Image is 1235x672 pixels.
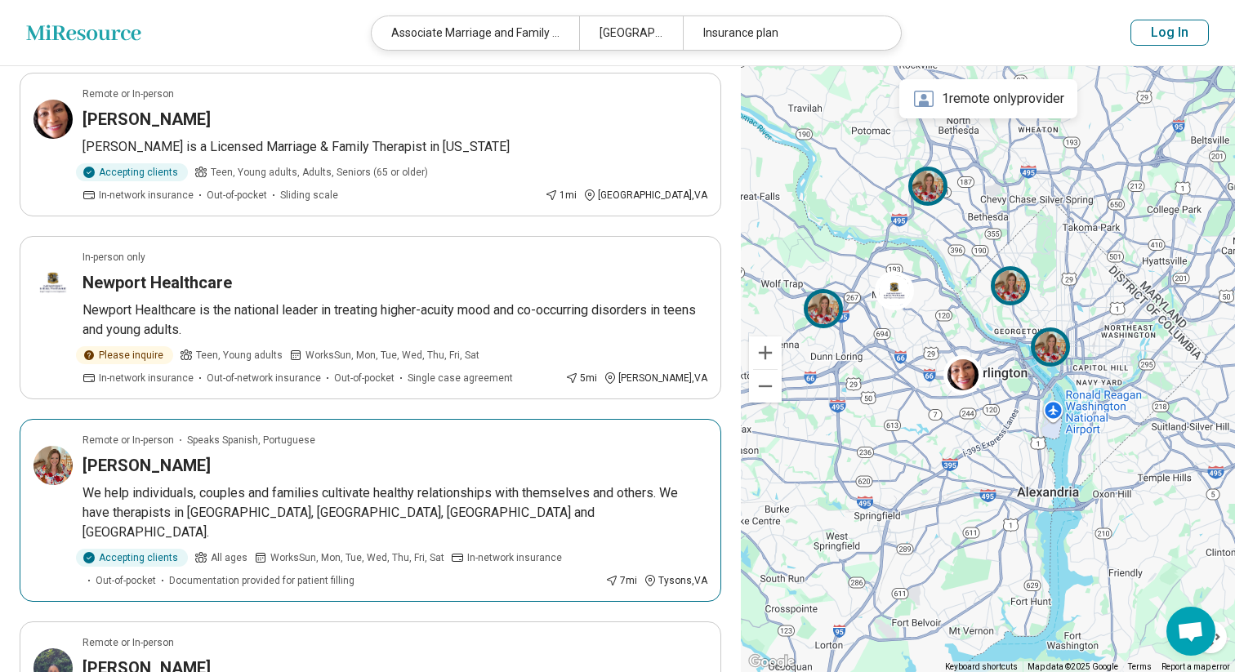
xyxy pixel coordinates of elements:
button: Zoom out [749,370,782,403]
span: Out-of-pocket [207,188,267,202]
span: In-network insurance [99,371,194,385]
div: Tysons , VA [644,573,707,588]
div: 1 remote only provider [899,79,1077,118]
span: In-network insurance [467,550,562,565]
span: Speaks Spanish, Portuguese [187,433,315,447]
span: Teen, Young adults, Adults, Seniors (65 or older) [211,165,428,180]
span: All ages [211,550,247,565]
div: Insurance plan [683,16,890,50]
p: We help individuals, couples and families cultivate healthy relationships with themselves and oth... [82,483,707,542]
p: Remote or In-person [82,433,174,447]
button: Log In [1130,20,1209,46]
span: Works Sun, Mon, Tue, Wed, Thu, Fri, Sat [270,550,444,565]
a: Terms (opens in new tab) [1128,662,1152,671]
div: [GEOGRAPHIC_DATA] , VA [583,188,707,202]
span: Teen, Young adults [196,348,283,363]
div: [PERSON_NAME] , VA [604,371,707,385]
div: 1 mi [545,188,577,202]
div: Accepting clients [76,163,188,181]
div: Associate Marriage and Family Therapist, Licensed Clinical Marriage and Family Therapist, License... [372,16,579,50]
div: 5 mi [565,371,597,385]
p: Remote or In-person [82,87,174,101]
span: Out-of-pocket [334,371,395,385]
div: Open chat [1166,607,1215,656]
span: Out-of-pocket [96,573,156,588]
span: Documentation provided for patient filling [169,573,354,588]
h3: [PERSON_NAME] [82,454,211,477]
div: [GEOGRAPHIC_DATA] [579,16,683,50]
a: Report a map error [1161,662,1230,671]
span: In-network insurance [99,188,194,202]
p: [PERSON_NAME] is a Licensed Marriage & Family Therapist in [US_STATE] [82,137,707,157]
span: Works Sun, Mon, Tue, Wed, Thu, Fri, Sat [305,348,479,363]
p: Remote or In-person [82,635,174,650]
span: Sliding scale [280,188,338,202]
div: 7 mi [605,573,637,588]
p: In-person only [82,250,145,265]
h3: Newport Healthcare [82,271,232,294]
span: Out-of-network insurance [207,371,321,385]
div: Please inquire [76,346,173,364]
h3: [PERSON_NAME] [82,108,211,131]
span: Single case agreement [408,371,513,385]
p: Newport Healthcare is the national leader in treating higher-acuity mood and co-occurring disorde... [82,300,707,340]
span: Map data ©2025 Google [1028,662,1118,671]
div: Accepting clients [76,549,188,567]
button: Zoom in [749,336,782,369]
